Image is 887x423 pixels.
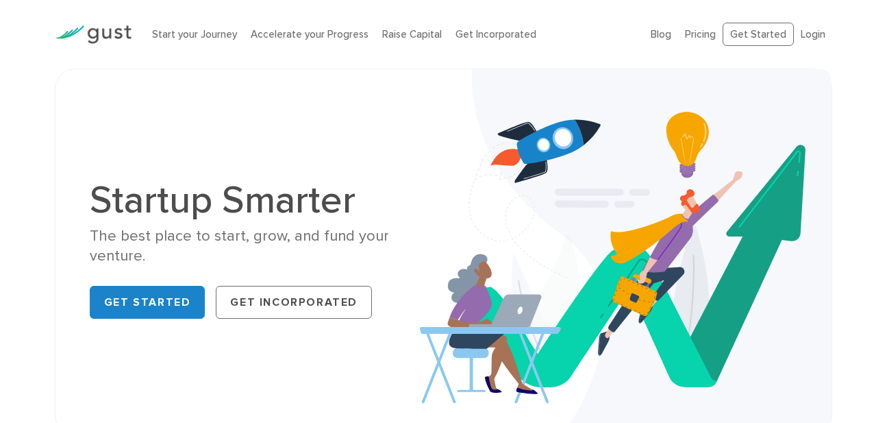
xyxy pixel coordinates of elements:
a: Get Incorporated [216,286,372,319]
div: The best place to start, grow, and fund your venture. [90,226,434,267]
h1: Startup Smarter [90,181,434,219]
a: Get Started [90,286,205,319]
a: Pricing [685,28,716,40]
img: Gust Logo [55,25,132,44]
a: Login [801,28,825,40]
a: Raise Capital [382,28,442,40]
a: Blog [651,28,671,40]
a: Get Incorporated [455,28,536,40]
a: Get Started [723,23,794,47]
a: Start your Journey [152,28,237,40]
a: Accelerate your Progress [251,28,368,40]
